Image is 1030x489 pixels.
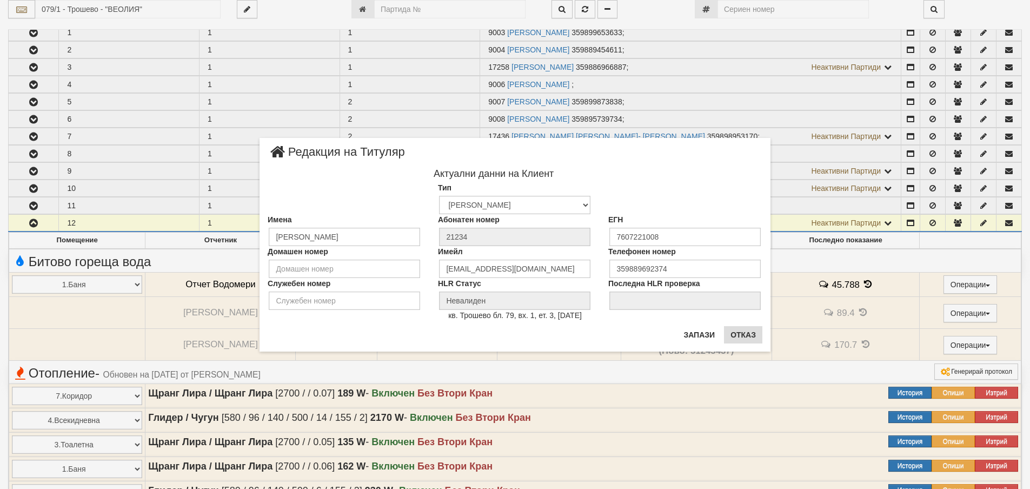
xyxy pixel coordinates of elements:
[724,326,762,343] button: Отказ
[608,278,700,289] label: Последна HLR проверка
[438,182,451,193] label: Тип
[268,169,720,180] h4: Актуални данни на Клиент
[608,246,676,257] label: Телефонен номер
[269,260,420,278] input: Домашен номер на клиента
[438,278,481,289] label: HLR Статус
[268,146,405,166] span: Редакция на Титуляр
[269,228,420,246] input: Имена
[439,260,590,278] input: Електронна поща на клиента, която се използва при Кампании
[268,246,328,257] label: Домашен номер
[268,214,291,225] label: Имена
[268,310,762,321] p: кв. Трошево бл. 79, вх. 1, ет. 3, [DATE]
[269,292,420,310] input: Служебен номер на клиента
[268,278,330,289] label: Служебен номер
[438,246,463,257] label: Имейл
[438,214,500,225] label: Абонатен номер
[609,228,761,246] input: ЕГН на mклиента
[677,326,721,343] button: Запази
[608,214,623,225] label: ЕГН
[609,260,761,278] input: Телефонен номер на клиента, който се използва при Кампании
[439,228,590,246] input: Абонатен номер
